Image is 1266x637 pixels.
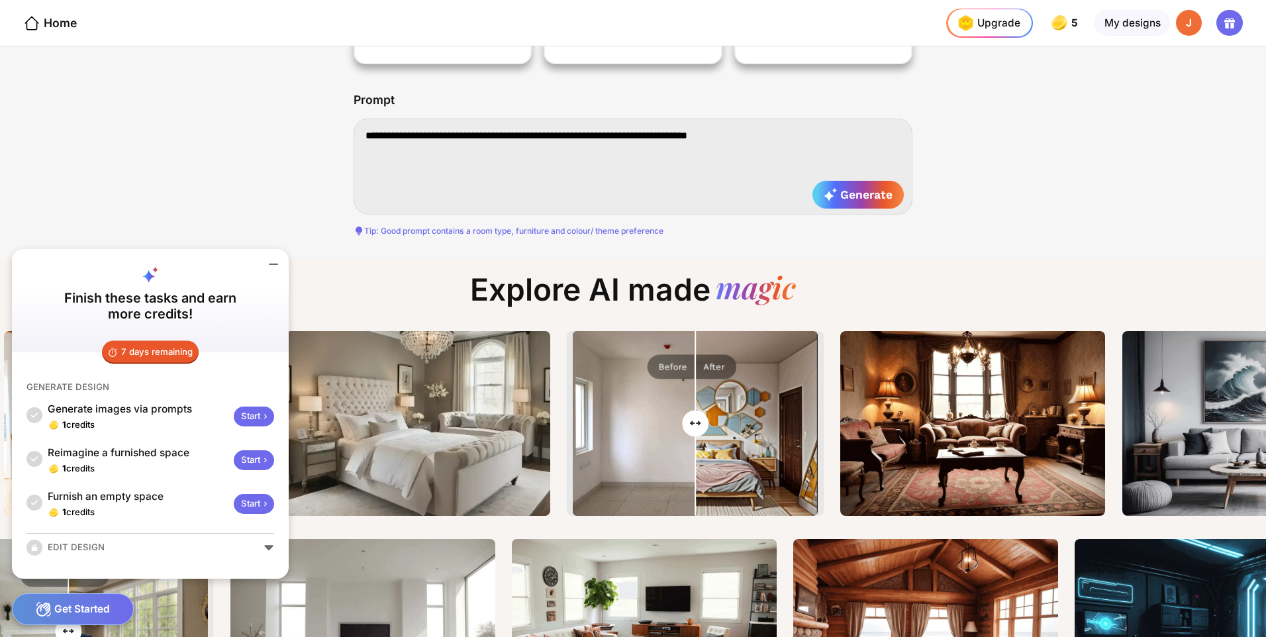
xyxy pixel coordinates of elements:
img: Thumbnailtext2image_00673_.png [840,331,1105,516]
div: Prompt [354,93,395,107]
div: magic [716,271,796,308]
div: Tip: Good prompt contains a room type, furniture and colour/ theme preference [354,226,913,236]
img: ThumbnailOceanlivingroom.png [4,331,269,516]
div: Get Started [12,593,134,625]
div: credits [62,507,95,518]
div: Home [23,15,77,32]
span: 1 [62,463,66,473]
img: Thumbnailexplore-image9.png [285,331,550,516]
div: credits [62,419,95,431]
span: 1 [62,419,66,430]
div: Finish these tasks and earn more credits! [54,290,247,322]
div: Start [234,494,273,514]
div: credits [62,463,95,475]
div: J [1176,10,1202,36]
img: upgrade-nav-btn-icon.gif [953,11,977,34]
div: 7 days remaining [102,341,199,364]
div: Upgrade [953,11,1020,34]
span: 5 [1071,17,1081,29]
img: After image [573,331,821,516]
div: Start [234,407,273,427]
span: 1 [62,507,66,517]
div: Furnish an empty space [48,489,228,504]
div: Reimagine a furnished space [48,446,228,460]
div: Start [234,450,273,471]
div: Generate images via prompts [48,402,228,416]
div: My designs [1095,10,1169,36]
span: Generate [824,188,892,201]
div: Explore AI made [458,271,808,320]
div: GENERATE DESIGN [26,381,109,393]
